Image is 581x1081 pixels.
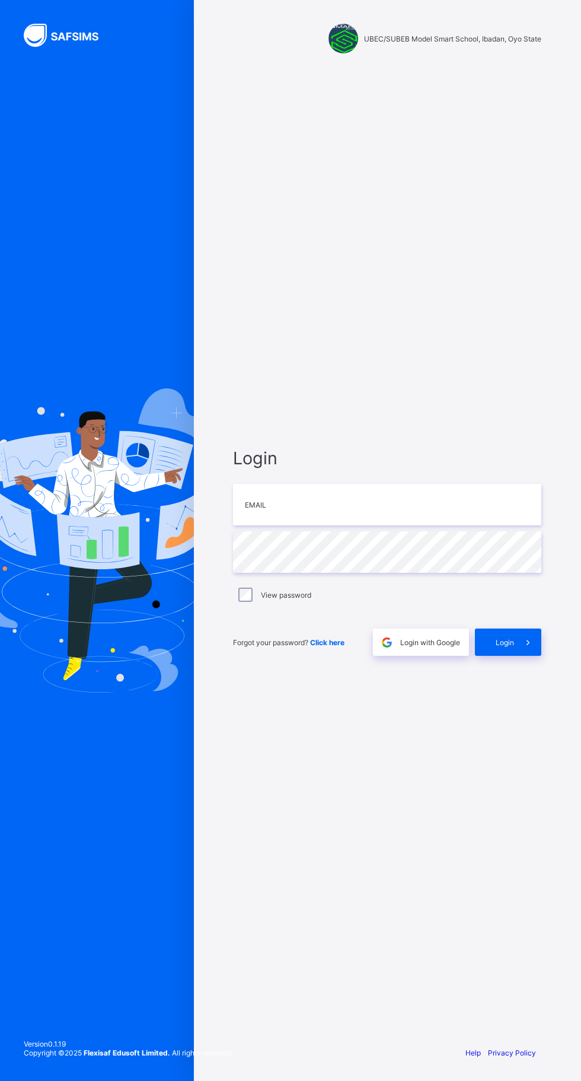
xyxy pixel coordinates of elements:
[233,638,344,647] span: Forgot your password?
[488,1048,536,1057] a: Privacy Policy
[496,638,514,647] span: Login
[261,591,311,600] label: View password
[84,1048,170,1057] strong: Flexisaf Edusoft Limited.
[400,638,460,647] span: Login with Google
[24,1048,233,1057] span: Copyright © 2025 All rights reserved.
[380,636,394,649] img: google.396cfc9801f0270233282035f929180a.svg
[465,1048,481,1057] a: Help
[24,1039,233,1048] span: Version 0.1.19
[233,448,541,468] span: Login
[364,34,541,43] span: UBEC/SUBEB Model Smart School, Ibadan, Oyo State
[24,24,113,47] img: SAFSIMS Logo
[310,638,344,647] a: Click here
